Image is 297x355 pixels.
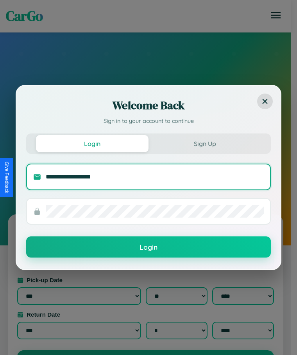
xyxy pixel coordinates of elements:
button: Login [36,135,148,152]
button: Login [26,236,271,258]
h2: Welcome Back [26,97,271,113]
p: Sign in to your account to continue [26,117,271,126]
div: Give Feedback [4,162,9,193]
button: Sign Up [148,135,261,152]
